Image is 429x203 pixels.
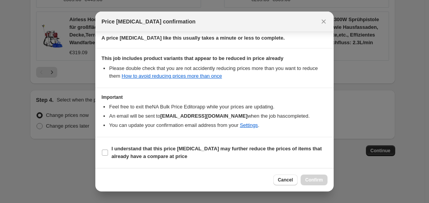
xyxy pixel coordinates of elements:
[318,16,329,27] button: Close
[273,175,298,185] button: Cancel
[122,73,222,79] a: How to avoid reducing prices more than once
[101,94,328,100] h3: Important
[240,122,258,128] a: Settings
[109,121,328,129] li: You can update your confirmation email address from your .
[109,112,328,120] li: An email will be sent to when the job has completed .
[101,55,283,61] b: This job includes product variants that appear to be reduced in price already
[111,146,322,159] b: I understand that this price [MEDICAL_DATA] may further reduce the prices of items that already h...
[109,65,328,80] li: Please double check that you are not accidently reducing prices more than you want to reduce them
[101,35,285,41] b: A price [MEDICAL_DATA] like this usually takes a minute or less to complete.
[160,113,248,119] b: [EMAIL_ADDRESS][DOMAIN_NAME]
[278,177,293,183] span: Cancel
[109,103,328,111] li: Feel free to exit the NA Bulk Price Editor app while your prices are updating.
[101,18,196,25] span: Price [MEDICAL_DATA] confirmation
